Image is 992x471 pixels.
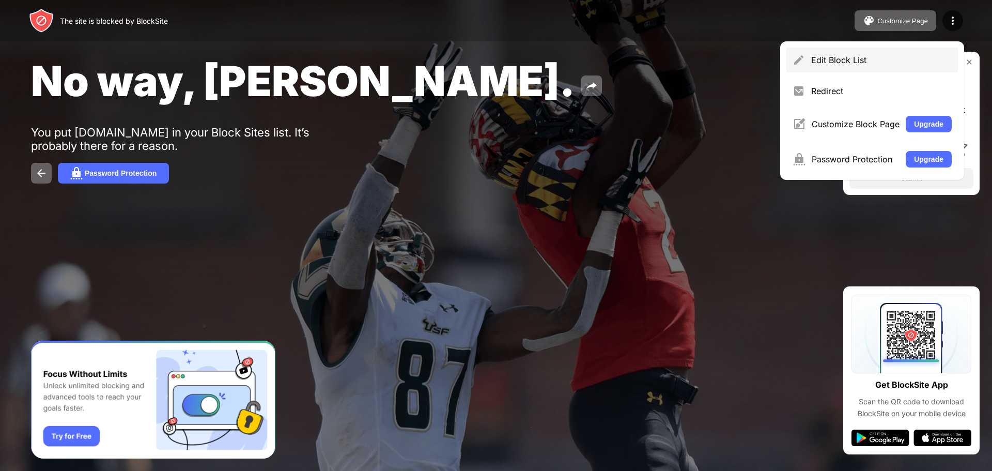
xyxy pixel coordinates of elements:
img: rate-us-close.svg [965,58,973,66]
img: share.svg [585,80,598,92]
img: qrcode.svg [851,295,971,373]
div: Scan the QR code to download BlockSite on your mobile device [851,396,971,419]
div: Password Protection [85,169,157,177]
img: back.svg [35,167,48,179]
div: Edit Block List [811,55,952,65]
iframe: Banner [31,341,275,459]
div: Customize Page [877,17,928,25]
img: google-play.svg [851,430,909,446]
button: Password Protection [58,163,169,184]
div: Customize Block Page [812,119,900,129]
div: Redirect [811,86,952,96]
img: app-store.svg [913,430,971,446]
div: The site is blocked by BlockSite [60,17,168,25]
button: Upgrade [906,116,952,132]
img: menu-pencil.svg [793,54,805,66]
img: password.svg [70,167,83,179]
img: menu-icon.svg [947,14,959,27]
img: header-logo.svg [29,8,54,33]
img: menu-customize.svg [793,118,805,130]
div: You put [DOMAIN_NAME] in your Block Sites list. It’s probably there for a reason. [31,126,350,153]
div: Get BlockSite App [875,377,948,392]
img: menu-password.svg [793,153,805,165]
img: pallet.svg [863,14,875,27]
button: Upgrade [906,151,952,168]
button: Customize Page [855,10,936,31]
img: menu-redirect.svg [793,85,805,97]
div: Password Protection [812,154,900,164]
span: No way, [PERSON_NAME]. [31,56,575,106]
